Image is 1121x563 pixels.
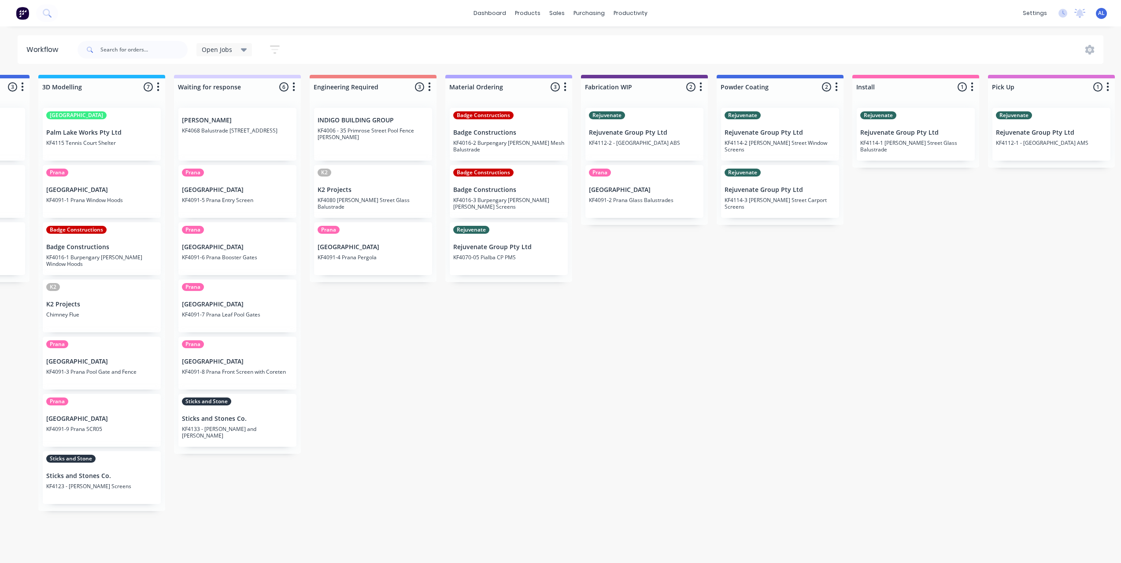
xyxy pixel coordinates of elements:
[178,165,296,218] div: Prana[GEOGRAPHIC_DATA]KF4091-5 Prana Entry Screen
[182,415,293,423] p: Sticks and Stones Co.
[46,186,157,194] p: [GEOGRAPHIC_DATA]
[46,301,157,308] p: K2 Projects
[318,127,429,140] p: KF4006 - 35 Primrose Street Pool Fence [PERSON_NAME]
[43,165,161,218] div: Prana[GEOGRAPHIC_DATA]KF4091-1 Prana Window Hoods
[453,254,564,261] p: KF4070-05 Pialba CP PMS
[43,337,161,390] div: Prana[GEOGRAPHIC_DATA]KF4091-3 Prana Pool Gate and Fence
[318,243,429,251] p: [GEOGRAPHIC_DATA]
[46,226,107,234] div: Badge Constructions
[318,117,429,124] p: INDIGO BUILDING GROUP
[178,222,296,275] div: Prana[GEOGRAPHIC_DATA]KF4091-6 Prana Booster Gates
[26,44,63,55] div: Workflow
[46,197,157,203] p: KF4091-1 Prana Window Hoods
[178,108,296,161] div: [PERSON_NAME]KF4068 Balustrade [STREET_ADDRESS]
[453,111,514,119] div: Badge Constructions
[721,165,839,218] div: RejuvenateRejuvenate Group Pty LtdKF4114-3 [PERSON_NAME] Street Carport Screens
[43,222,161,275] div: Badge ConstructionsBadge ConstructionsKF4016-1 Burpengary [PERSON_NAME] Window Hoods
[545,7,569,20] div: sales
[178,394,296,447] div: Sticks and StoneSticks and Stones Co.KF4133 - [PERSON_NAME] and [PERSON_NAME]
[469,7,511,20] a: dashboard
[100,41,188,59] input: Search for orders...
[182,117,293,124] p: [PERSON_NAME]
[314,108,432,161] div: INDIGO BUILDING GROUPKF4006 - 35 Primrose Street Pool Fence [PERSON_NAME]
[992,108,1110,161] div: RejuvenateRejuvenate Group Pty LtdKF4112-1 - [GEOGRAPHIC_DATA] AMS
[318,169,331,177] div: K2
[318,254,429,261] p: KF4091-4 Prana Pergola
[46,243,157,251] p: Badge Constructions
[453,186,564,194] p: Badge Constructions
[318,226,340,234] div: Prana
[46,358,157,365] p: [GEOGRAPHIC_DATA]
[453,243,564,251] p: Rejuvenate Group Pty Ltd
[1018,7,1051,20] div: settings
[860,129,971,136] p: Rejuvenate Group Pty Ltd
[585,165,703,218] div: Prana[GEOGRAPHIC_DATA]KF4091-2 Prana Glass Balustrades
[450,222,568,275] div: RejuvenateRejuvenate Group Pty LtdKF4070-05 Pialba CP PMS
[314,165,432,218] div: K2K2 ProjectsKF4080 [PERSON_NAME] Street Glass Balustrade
[589,186,700,194] p: [GEOGRAPHIC_DATA]
[996,111,1032,119] div: Rejuvenate
[725,129,836,136] p: Rejuvenate Group Pty Ltd
[46,111,107,119] div: [GEOGRAPHIC_DATA]
[725,197,836,210] p: KF4114-3 [PERSON_NAME] Street Carport Screens
[182,368,293,375] p: KF4091-8 Prana Front Screen with Coreten
[182,283,204,291] div: Prana
[725,186,836,194] p: Rejuvenate Group Pty Ltd
[182,397,231,405] div: Sticks and Stone
[43,394,161,447] div: Prana[GEOGRAPHIC_DATA]KF4091-9 Prana SCR05
[725,111,761,119] div: Rejuvenate
[725,140,836,153] p: KF4114-2 [PERSON_NAME] Street Window Screens
[725,169,761,177] div: Rejuvenate
[182,426,293,439] p: KF4133 - [PERSON_NAME] and [PERSON_NAME]
[43,280,161,332] div: K2K2 ProjectsChimney Flue
[46,311,157,318] p: Chimney Flue
[318,186,429,194] p: K2 Projects
[46,426,157,432] p: KF4091-9 Prana SCR05
[585,108,703,161] div: RejuvenateRejuvenate Group Pty LtdKF4112-2 - [GEOGRAPHIC_DATA] ABS
[182,169,204,177] div: Prana
[46,140,157,146] p: KF4115 Tennis Court Shelter
[589,169,611,177] div: Prana
[182,226,204,234] div: Prana
[453,197,564,210] p: KF4016-3 Burpengary [PERSON_NAME] [PERSON_NAME] Screens
[202,45,232,54] span: Open Jobs
[182,197,293,203] p: KF4091-5 Prana Entry Screen
[46,415,157,423] p: [GEOGRAPHIC_DATA]
[182,358,293,365] p: [GEOGRAPHIC_DATA]
[589,129,700,136] p: Rejuvenate Group Pty Ltd
[1098,9,1105,17] span: AL
[182,340,204,348] div: Prana
[453,169,514,177] div: Badge Constructions
[314,222,432,275] div: Prana[GEOGRAPHIC_DATA]KF4091-4 Prana Pergola
[511,7,545,20] div: products
[589,197,700,203] p: KF4091-2 Prana Glass Balustrades
[857,108,975,161] div: RejuvenateRejuvenate Group Pty LtdKF4114-1 [PERSON_NAME] Street Glass Balustrade
[46,483,157,489] p: KF4123 - [PERSON_NAME] Screens
[182,311,293,318] p: KF4091-7 Prana Leaf Pool Gates
[16,7,29,20] img: Factory
[46,455,96,463] div: Sticks and Stone
[453,226,489,234] div: Rejuvenate
[46,254,157,267] p: KF4016-1 Burpengary [PERSON_NAME] Window Hoods
[569,7,609,20] div: purchasing
[178,337,296,390] div: Prana[GEOGRAPHIC_DATA]KF4091-8 Prana Front Screen with Coreten
[318,197,429,210] p: KF4080 [PERSON_NAME] Street Glass Balustrade
[860,140,971,153] p: KF4114-1 [PERSON_NAME] Street Glass Balustrade
[46,169,68,177] div: Prana
[46,472,157,480] p: Sticks and Stones Co.
[182,127,293,134] p: KF4068 Balustrade [STREET_ADDRESS]
[46,340,68,348] div: Prana
[182,243,293,251] p: [GEOGRAPHIC_DATA]
[182,254,293,261] p: KF4091-6 Prana Booster Gates
[721,108,839,161] div: RejuvenateRejuvenate Group Pty LtdKF4114-2 [PERSON_NAME] Street Window Screens
[182,186,293,194] p: [GEOGRAPHIC_DATA]
[453,140,564,153] p: KF4016-2 Burpengary [PERSON_NAME] Mesh Balustrade
[182,301,293,308] p: [GEOGRAPHIC_DATA]
[996,129,1107,136] p: Rejuvenate Group Pty Ltd
[609,7,652,20] div: productivity
[46,397,68,405] div: Prana
[589,140,700,146] p: KF4112-2 - [GEOGRAPHIC_DATA] ABS
[450,108,568,161] div: Badge ConstructionsBadge ConstructionsKF4016-2 Burpengary [PERSON_NAME] Mesh Balustrade
[450,165,568,218] div: Badge ConstructionsBadge ConstructionsKF4016-3 Burpengary [PERSON_NAME] [PERSON_NAME] Screens
[46,129,157,136] p: Palm Lake Works Pty Ltd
